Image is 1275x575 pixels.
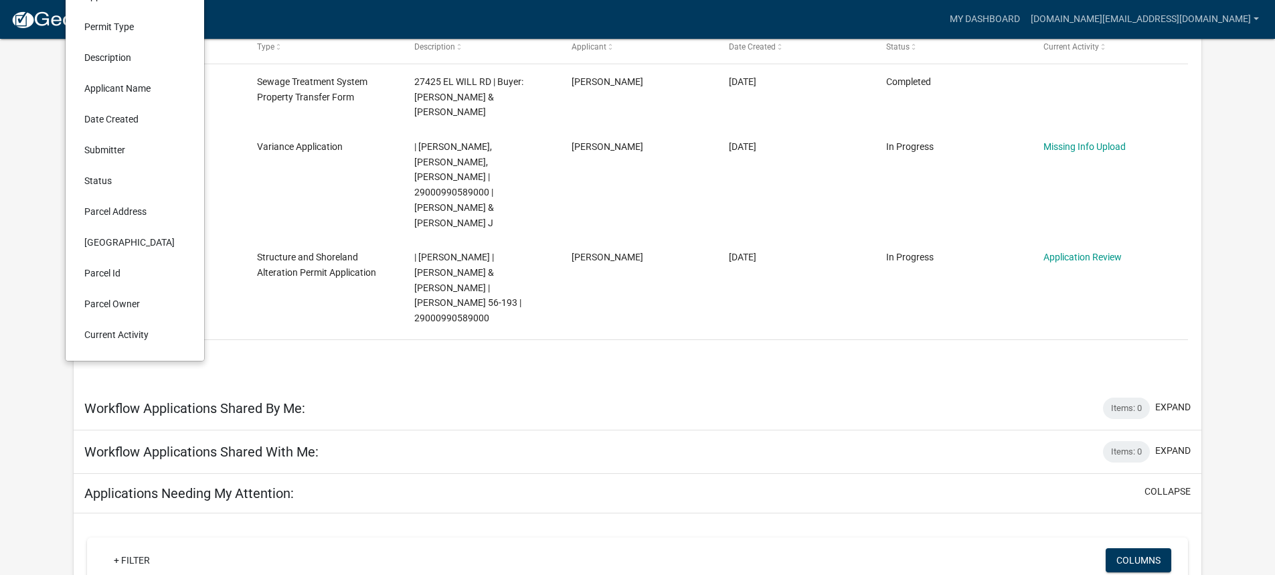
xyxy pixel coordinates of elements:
[87,340,1188,374] div: 3 total
[414,141,494,228] span: | Amy Busko, Christopher LeClair, Kyle Westergard | 29000990589000 | TROYER,STEVEN J & RENAE J
[74,289,196,319] li: Parcel Owner
[1043,42,1099,52] span: Current Activity
[74,319,196,350] li: Current Activity
[572,42,606,52] span: Applicant
[414,42,455,52] span: Description
[74,165,196,196] li: Status
[572,76,643,87] span: Steven J Troyer
[74,227,196,258] li: [GEOGRAPHIC_DATA]
[84,400,305,416] h5: Workflow Applications Shared By Me:
[1103,398,1150,419] div: Items: 0
[103,548,161,572] a: + Filter
[414,76,523,118] span: 27425 EL WILL RD | Buyer: Steven J. & Renae J. Troyer
[729,42,776,52] span: Date Created
[74,258,196,289] li: Parcel Id
[84,444,319,460] h5: Workflow Applications Shared With Me:
[402,31,559,63] datatable-header-cell: Description
[1030,31,1187,63] datatable-header-cell: Current Activity
[729,76,756,87] span: 09/22/2025
[729,252,756,262] span: 03/14/2024
[1043,252,1122,262] a: Application Review
[886,42,910,52] span: Status
[886,252,934,262] span: In Progress
[84,485,294,501] h5: Applications Needing My Attention:
[873,31,1030,63] datatable-header-cell: Status
[74,73,196,104] li: Applicant Name
[572,252,643,262] span: Steven J Troyer
[1155,444,1191,458] button: expand
[1144,485,1191,499] button: collapse
[716,31,873,63] datatable-header-cell: Date Created
[74,135,196,165] li: Submitter
[1155,400,1191,414] button: expand
[1103,441,1150,463] div: Items: 0
[74,11,196,42] li: Permit Type
[74,196,196,227] li: Parcel Address
[559,31,716,63] datatable-header-cell: Applicant
[257,252,376,278] span: Structure and Shoreland Alteration Permit Application
[886,141,934,152] span: In Progress
[572,141,643,152] span: Steven J Troyer
[74,42,196,73] li: Description
[944,7,1025,32] a: My Dashboard
[257,76,367,102] span: Sewage Treatment System Property Transfer Form
[1043,141,1126,152] a: Missing Info Upload
[244,31,402,63] datatable-header-cell: Type
[1106,548,1171,572] button: Columns
[74,104,196,135] li: Date Created
[414,252,521,323] span: | Alexis Newark | TROYER,STEVEN J & RENAE J | Ethel 56-193 | 29000990589000
[1025,7,1264,32] a: [DOMAIN_NAME][EMAIL_ADDRESS][DOMAIN_NAME]
[257,141,343,152] span: Variance Application
[257,42,274,52] span: Type
[886,76,931,87] span: Completed
[729,141,756,152] span: 04/22/2024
